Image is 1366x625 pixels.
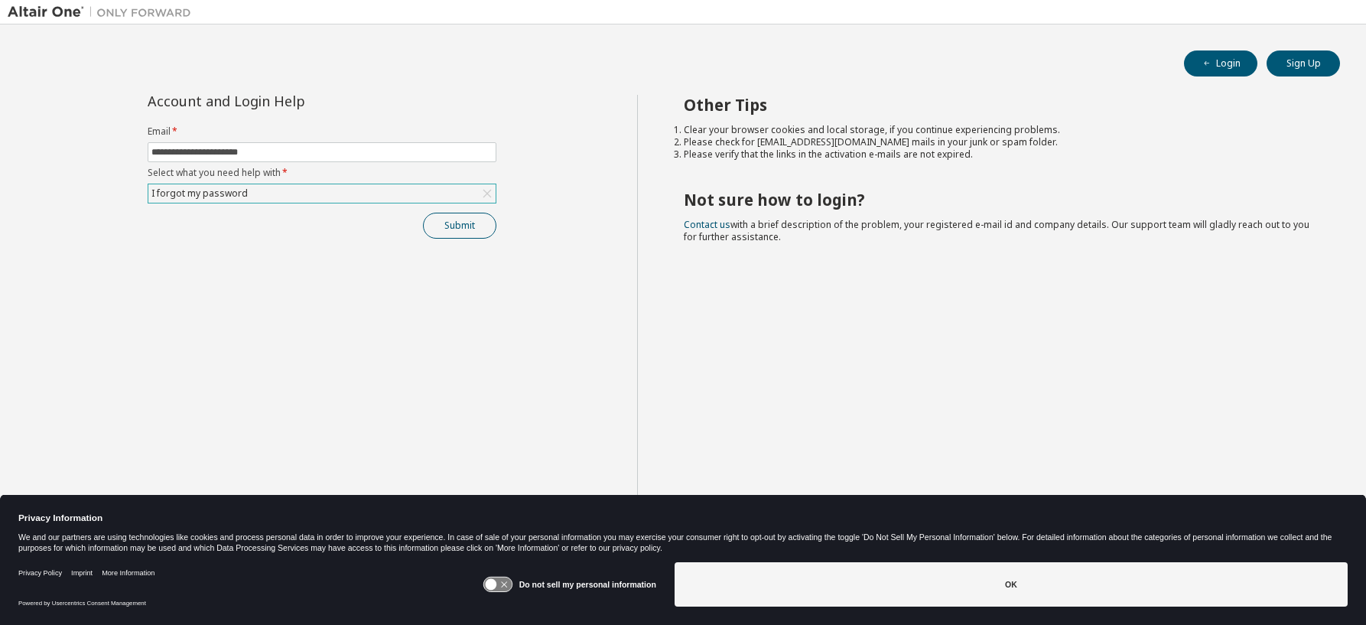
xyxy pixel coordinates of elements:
button: Submit [423,213,496,239]
div: I forgot my password [149,185,250,202]
h2: Other Tips [684,95,1313,115]
li: Clear your browser cookies and local storage, if you continue experiencing problems. [684,124,1313,136]
li: Please verify that the links in the activation e-mails are not expired. [684,148,1313,161]
li: Please check for [EMAIL_ADDRESS][DOMAIN_NAME] mails in your junk or spam folder. [684,136,1313,148]
label: Select what you need help with [148,167,496,179]
h2: Not sure how to login? [684,190,1313,210]
button: Login [1184,50,1257,76]
label: Email [148,125,496,138]
div: I forgot my password [148,184,496,203]
button: Sign Up [1267,50,1340,76]
span: with a brief description of the problem, your registered e-mail id and company details. Our suppo... [684,218,1309,243]
a: Contact us [684,218,730,231]
div: Account and Login Help [148,95,427,107]
img: Altair One [8,5,199,20]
